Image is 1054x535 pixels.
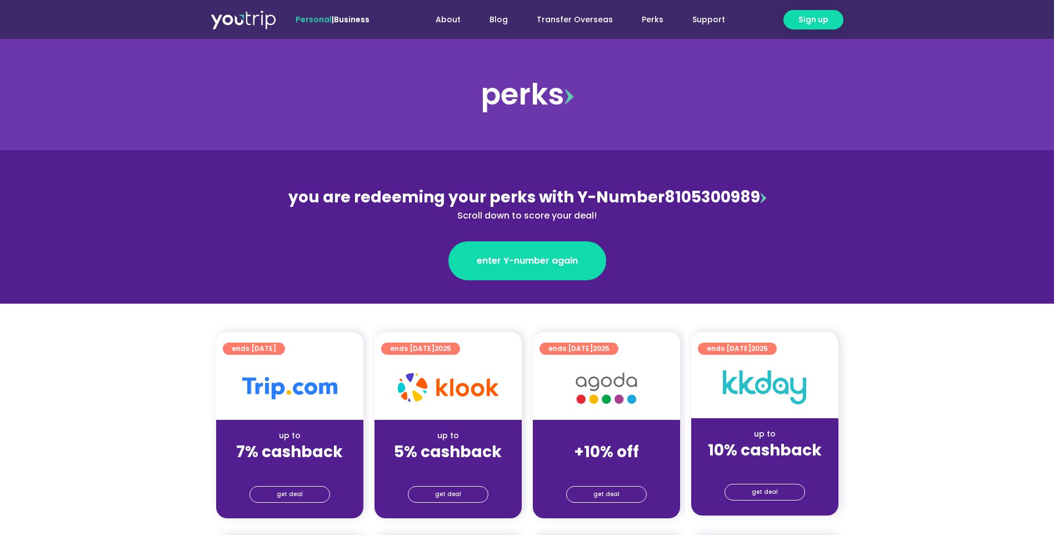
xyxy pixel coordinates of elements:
a: Sign up [783,10,843,29]
a: ends [DATE]2025 [540,343,618,355]
div: up to [383,430,513,442]
strong: +10% off [574,441,639,463]
a: get deal [725,484,805,501]
span: get deal [752,484,778,500]
span: ends [DATE] [232,343,276,355]
strong: 10% cashback [708,439,822,461]
nav: Menu [399,9,740,30]
a: get deal [249,486,330,503]
span: Sign up [798,14,828,26]
div: (for stays only) [700,460,830,472]
div: (for stays only) [225,462,354,474]
strong: 7% cashback [236,441,343,463]
strong: 5% cashback [394,441,502,463]
div: up to [225,430,354,442]
span: you are redeeming your perks with Y-Number [288,186,665,208]
span: get deal [435,487,461,502]
a: Business [334,14,369,25]
span: | [296,14,369,25]
a: Transfer Overseas [522,9,627,30]
a: ends [DATE]2025 [698,343,777,355]
a: About [421,9,475,30]
a: ends [DATE] [223,343,285,355]
span: ends [DATE] [548,343,610,355]
span: enter Y-number again [477,254,578,267]
span: Personal [296,14,332,25]
span: ends [DATE] [707,343,768,355]
span: 2025 [434,344,451,353]
div: (for stays only) [542,462,671,474]
a: ends [DATE]2025 [381,343,460,355]
div: Scroll down to score your deal! [286,209,768,222]
span: get deal [277,487,303,502]
span: 2025 [593,344,610,353]
span: up to [596,430,617,441]
a: enter Y-number again [448,241,606,280]
a: get deal [566,486,647,503]
a: get deal [408,486,488,503]
span: 2025 [751,344,768,353]
a: Support [678,9,740,30]
div: up to [700,428,830,440]
div: (for stays only) [383,462,513,474]
span: get deal [593,487,620,502]
a: Blog [475,9,522,30]
div: 8105300989 [286,186,768,222]
a: Perks [627,9,678,30]
span: ends [DATE] [390,343,451,355]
